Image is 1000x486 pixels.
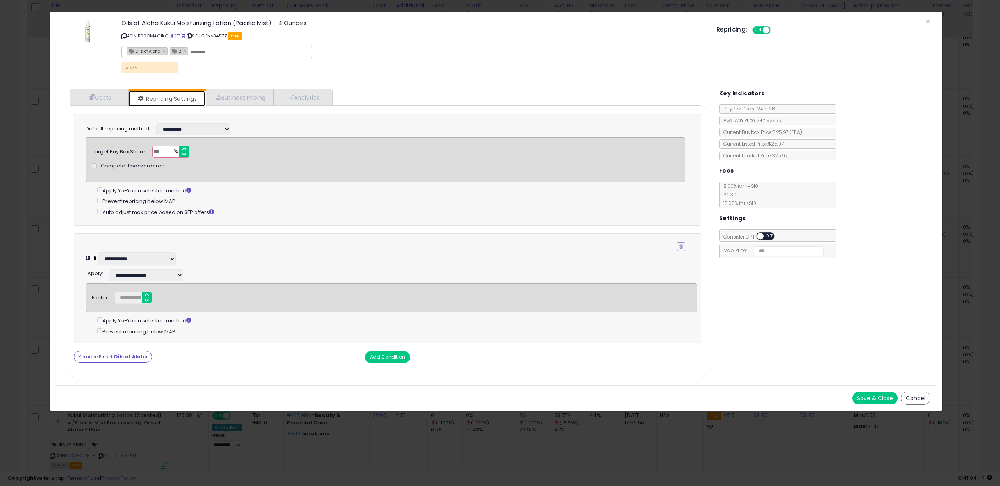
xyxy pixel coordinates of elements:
[720,183,758,207] span: 8.00 % for <= $10
[170,33,174,39] a: BuyBox page
[719,89,765,98] h5: Key Indicators
[720,105,776,112] span: BuyBox Share 24h: 83%
[720,117,783,124] span: Avg. Win Price 24h: $25.99
[720,141,784,147] span: Current Listed Price: $25.97
[70,89,129,105] a: Costs
[716,27,748,33] h5: Repricing:
[129,91,205,107] a: Repricing Settings
[206,89,274,105] a: Business Pricing
[162,47,167,54] a: ×
[121,30,704,42] p: ASIN: B00OMAC1KQ | SKU: 911hs34577
[121,62,178,73] p: #N/A
[365,351,410,363] button: Add Condition
[121,20,704,26] h3: Oils of Aloha Kukui Moisturizing Lotion (Pacific Mist) - 4 Ounces
[720,233,785,240] span: Consider CPT:
[74,351,152,363] button: Remove Preset:
[183,47,188,54] a: ×
[769,27,782,34] span: OFF
[852,392,898,404] button: Save & Close
[720,247,824,254] span: Map Price:
[97,186,685,195] div: Apply Yo-Yo on selected method
[773,129,802,135] span: $25.97
[679,244,683,249] i: Remove Condition
[92,292,109,302] div: Factor:
[719,166,734,176] h5: Fees
[925,16,930,27] span: ×
[86,125,150,133] label: Default repricing method:
[97,316,697,325] div: Apply Yo-Yo on selected method
[901,392,930,405] button: Cancel
[789,129,802,135] span: ( FBA )
[764,233,776,240] span: OFF
[720,200,756,207] span: 15.00 % for > $10
[114,353,148,360] strong: Oils of Aloha
[87,267,103,278] div: :
[92,146,146,156] div: Target Buy Box Share:
[228,32,242,40] span: FBA
[97,196,685,205] div: Prevent repricing below MAP
[77,20,100,43] img: 31phFbdpIYL._SL60_.jpg
[720,191,746,198] span: $0.30 min
[719,214,746,223] h5: Settings
[127,48,161,54] span: Oils of Aloha
[720,152,787,159] span: Current Landed Price: $25.97
[101,162,165,170] span: Compete if backordered
[175,33,180,39] a: All offer listings
[720,129,802,135] span: Current Buybox Price:
[170,48,181,54] span: 2
[97,327,697,336] div: Prevent repricing below MAP
[169,146,182,158] span: %
[181,33,185,39] a: Your listing only
[274,89,332,105] a: Analytics
[97,207,685,216] div: Auto adjust max price based on SFP offers
[87,270,102,277] span: Apply
[753,27,763,34] span: ON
